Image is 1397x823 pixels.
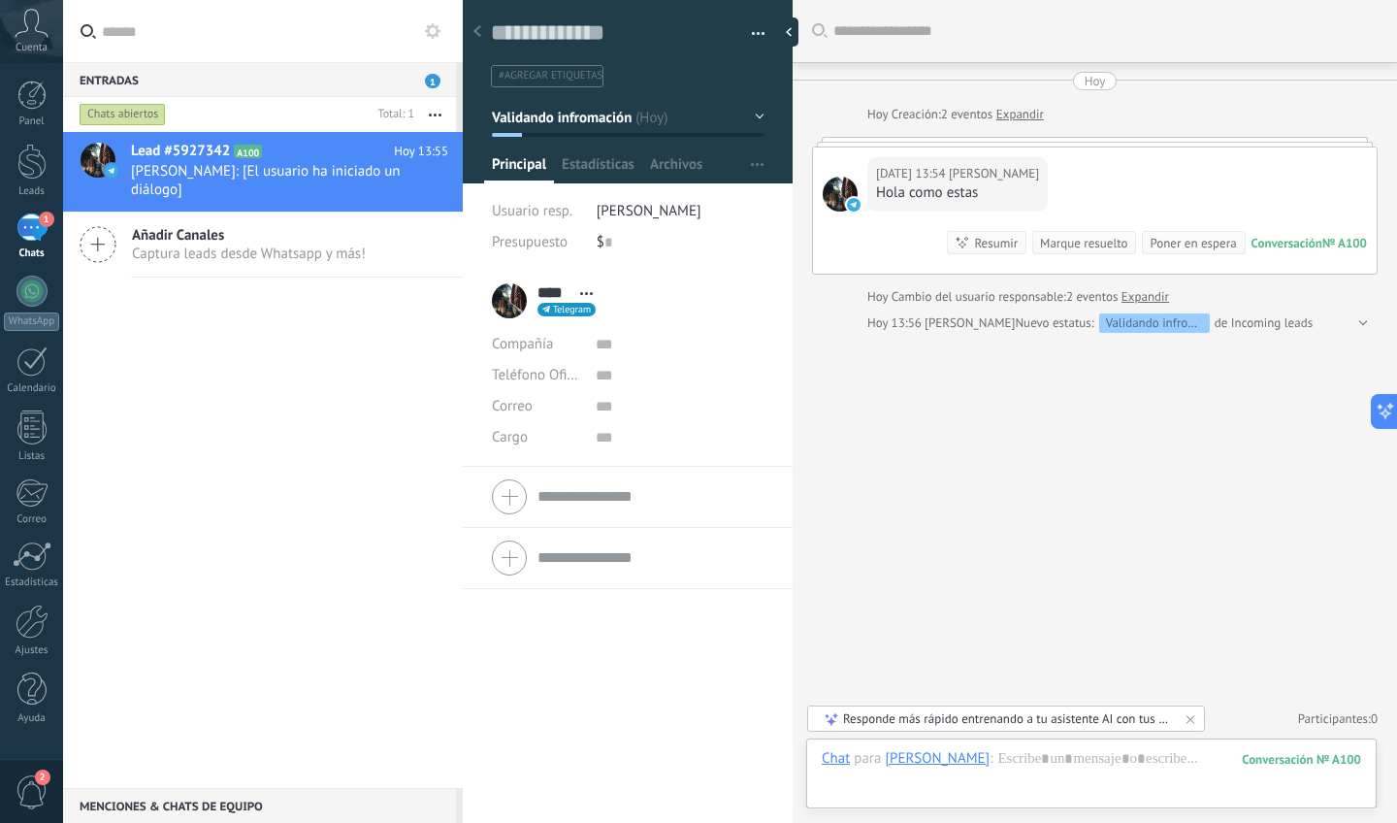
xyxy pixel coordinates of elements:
[1066,287,1118,307] span: 2 eventos
[131,142,230,161] span: Lead #5927342
[492,390,533,421] button: Correo
[35,770,50,785] span: 2
[234,145,262,158] span: A100
[597,202,701,220] span: [PERSON_NAME]
[854,749,881,769] span: para
[4,313,59,331] div: WhatsApp
[885,749,990,767] div: Goyo
[132,226,366,245] span: Añadir Canales
[1150,234,1236,252] div: Poner en espera
[843,710,1171,727] div: Responde más rápido entrenando a tu asistente AI con tus fuentes de datos
[949,164,1039,183] span: Goyo
[1251,235,1322,251] div: Conversación
[492,227,582,258] div: Presupuesto
[597,227,764,258] div: $
[974,234,1018,252] div: Resumir
[394,142,448,161] span: Hoy 13:55
[867,287,892,307] div: Hoy
[553,305,591,314] span: Telegram
[1015,313,1093,333] span: Nuevo estatus:
[1121,287,1169,307] a: Expandir
[1015,313,1313,333] div: de Incoming leads
[876,183,1039,203] div: Hola como estas
[492,196,582,227] div: Usuario resp.
[1040,234,1127,252] div: Marque resuelto
[4,712,60,725] div: Ayuda
[4,247,60,260] div: Chats
[650,155,702,183] span: Archivos
[562,155,634,183] span: Estadísticas
[1242,751,1361,768] div: 100
[4,513,60,526] div: Correo
[941,105,992,124] span: 2 eventos
[4,382,60,395] div: Calendario
[371,105,414,124] div: Total: 1
[867,287,1169,307] div: Cambio del usuario responsable:
[492,366,593,384] span: Teléfono Oficina
[1322,235,1367,251] div: № A100
[867,105,1044,124] div: Creación:
[492,155,546,183] span: Principal
[492,359,581,390] button: Teléfono Oficina
[1085,72,1106,90] div: Hoy
[63,788,456,823] div: Menciones & Chats de equipo
[131,162,411,199] span: [PERSON_NAME]: [El usuario ha iniciado un diálogo]
[132,245,366,263] span: Captura leads desde Whatsapp y más!
[867,105,892,124] div: Hoy
[80,103,166,126] div: Chats abiertos
[1298,710,1378,727] a: Participantes:0
[414,97,456,132] button: Más
[4,576,60,589] div: Estadísticas
[1099,313,1210,333] div: Validando infromación
[492,233,568,251] span: Presupuesto
[867,313,925,333] div: Hoy 13:56
[425,74,440,88] span: 1
[4,115,60,128] div: Panel
[4,450,60,463] div: Listas
[492,430,528,444] span: Cargo
[4,644,60,657] div: Ajustes
[823,177,858,212] span: Goyo
[492,328,581,359] div: Compañía
[492,397,533,415] span: Correo
[847,198,861,212] img: telegram-sm.svg
[39,212,54,227] span: 1
[779,17,798,47] div: Ocultar
[4,185,60,198] div: Leads
[1371,710,1378,727] span: 0
[996,105,1044,124] a: Expandir
[63,132,463,212] a: Lead #5927342 A100 Hoy 13:55 [PERSON_NAME]: [El usuario ha iniciado un diálogo]
[925,314,1015,331] span: Jose Gregorio Moreno Serrano
[63,62,456,97] div: Entradas
[499,69,602,82] span: #agregar etiquetas
[16,42,48,54] span: Cuenta
[105,164,118,178] img: telegram-sm.svg
[990,749,992,769] span: :
[492,202,572,220] span: Usuario resp.
[876,164,949,183] div: [DATE] 13:54
[492,421,581,452] div: Cargo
